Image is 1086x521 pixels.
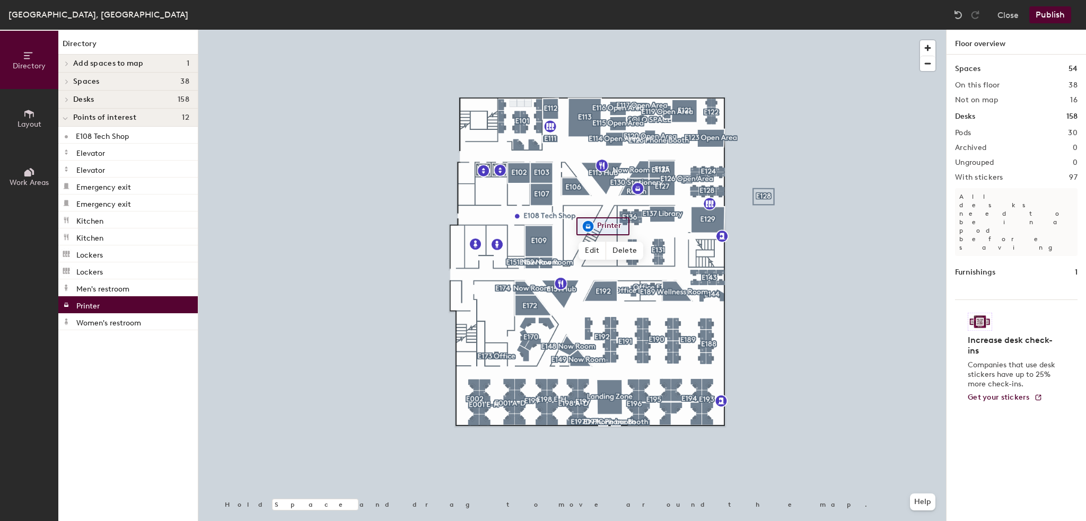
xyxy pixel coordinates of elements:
[76,163,105,175] p: Elevator
[968,360,1058,389] p: Companies that use desk stickers have up to 25% more check-ins.
[1069,63,1078,75] h1: 54
[968,313,992,331] img: Sticker logo
[970,10,980,20] img: Redo
[953,10,964,20] img: Undo
[58,38,198,55] h1: Directory
[76,129,129,141] p: E108 Tech Shop
[955,111,975,122] h1: Desks
[910,493,935,510] button: Help
[76,146,105,158] p: Elevator
[955,188,1078,256] p: All desks need to be in a pod before saving
[955,129,971,137] h2: Pods
[955,144,986,152] h2: Archived
[73,77,100,86] span: Spaces
[1069,173,1078,182] h2: 97
[968,335,1058,356] h4: Increase desk check-ins
[1075,267,1078,278] h1: 1
[73,113,136,122] span: Points of interest
[968,393,1030,402] span: Get your stickers
[1066,111,1078,122] h1: 158
[955,267,995,278] h1: Furnishings
[955,173,1003,182] h2: With stickers
[17,120,41,129] span: Layout
[13,61,46,70] span: Directory
[606,242,643,260] span: Delete
[76,248,103,260] p: Lockers
[955,158,994,167] h2: Ungrouped
[579,242,606,260] span: Edit
[76,264,103,277] p: Lockers
[76,197,131,209] p: Emergency exit
[76,180,131,192] p: Emergency exit
[76,214,103,226] p: Kitchen
[8,8,188,21] div: [GEOGRAPHIC_DATA], [GEOGRAPHIC_DATA]
[1029,6,1071,23] button: Publish
[955,63,980,75] h1: Spaces
[955,81,1000,90] h2: On this floor
[76,281,129,294] p: Men's restroom
[955,96,998,104] h2: Not on map
[968,393,1043,402] a: Get your stickers
[1073,158,1078,167] h2: 0
[178,95,189,104] span: 158
[1073,144,1078,152] h2: 0
[1069,81,1078,90] h2: 38
[997,6,1019,23] button: Close
[10,178,49,187] span: Work Areas
[73,95,94,104] span: Desks
[76,231,103,243] p: Kitchen
[76,298,100,311] p: Printer
[73,59,144,68] span: Add spaces to map
[182,113,189,122] span: 12
[1070,96,1078,104] h2: 16
[76,315,141,328] p: Women's restroom
[947,30,1086,55] h1: Floor overview
[1068,129,1078,137] h2: 30
[187,59,189,68] span: 1
[180,77,189,86] span: 38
